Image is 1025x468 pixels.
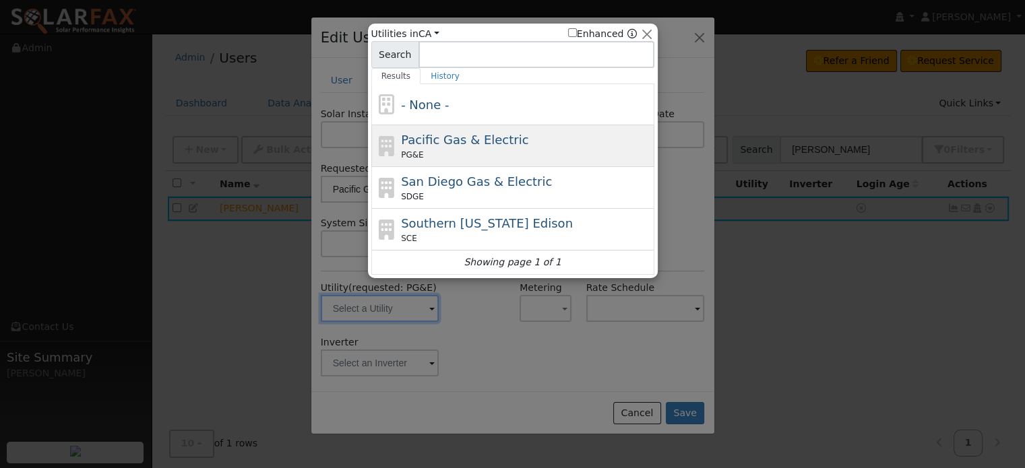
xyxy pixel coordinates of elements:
[401,191,424,203] span: SDGE
[371,41,419,68] span: Search
[401,98,449,112] span: - None -
[421,68,470,84] a: History
[401,174,552,189] span: San Diego Gas & Electric
[401,149,423,161] span: PG&E
[401,216,573,230] span: Southern [US_STATE] Edison
[371,68,421,84] a: Results
[401,232,417,244] span: SCE
[464,255,561,269] i: Showing page 1 of 1
[401,133,528,147] span: Pacific Gas & Electric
